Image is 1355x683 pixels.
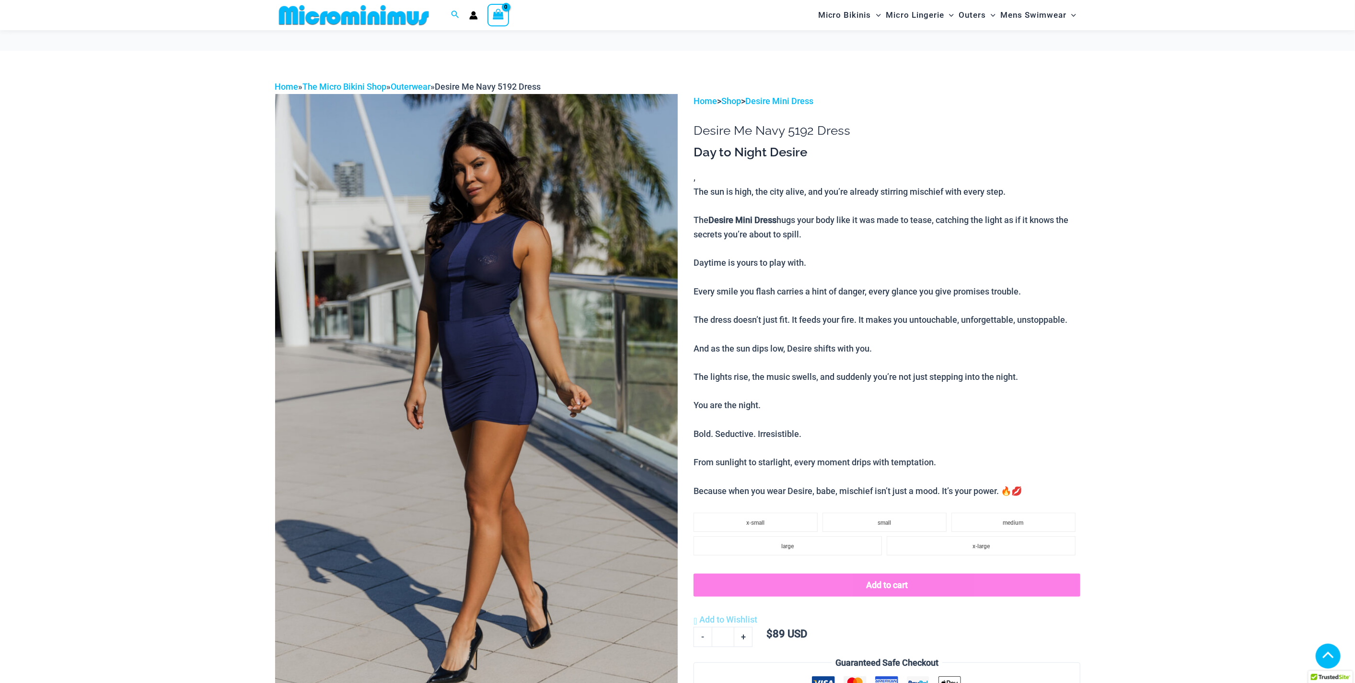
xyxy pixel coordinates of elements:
div: , [694,144,1080,498]
span: Micro Lingerie [886,3,944,27]
a: Desire Mini Dress [745,96,813,106]
li: x-small [694,513,818,532]
li: large [694,536,882,555]
span: Menu Toggle [986,3,996,27]
a: Micro LingerieMenu ToggleMenu Toggle [883,3,956,27]
span: $ [766,628,773,640]
a: View Shopping Cart, empty [487,4,510,26]
a: Account icon link [469,11,478,20]
legend: Guaranteed Safe Checkout [832,656,942,670]
a: Micro BikinisMenu ToggleMenu Toggle [816,3,883,27]
p: The sun is high, the city alive, and you’re already stirring mischief with every step. The hugs y... [694,185,1080,498]
nav: Site Navigation [814,1,1080,29]
a: OutersMenu ToggleMenu Toggle [956,3,998,27]
span: x-large [973,543,990,550]
span: small [878,519,891,526]
li: medium [951,513,1076,532]
a: The Micro Bikini Shop [303,82,387,92]
a: Home [275,82,299,92]
img: MM SHOP LOGO FLAT [275,4,433,26]
h1: Desire Me Navy 5192 Dress [694,123,1080,138]
input: Product quantity [712,627,734,647]
span: large [782,543,794,550]
span: Mens Swimwear [1000,3,1066,27]
span: Outers [959,3,986,27]
span: Micro Bikinis [818,3,871,27]
button: Add to cart [694,574,1080,597]
p: > > [694,94,1080,108]
bdi: 89 USD [766,628,807,640]
span: Menu Toggle [944,3,954,27]
a: Search icon link [451,9,460,21]
span: » » » [275,82,541,92]
a: - [694,627,712,647]
li: small [822,513,947,532]
a: Shop [721,96,741,106]
li: x-large [887,536,1075,555]
b: Desire Mini Dress [708,215,776,225]
span: Menu Toggle [871,3,881,27]
a: Add to Wishlist [694,612,757,627]
a: + [734,627,753,647]
span: Add to Wishlist [699,614,757,624]
a: Outerwear [391,82,431,92]
a: Home [694,96,717,106]
span: Desire Me Navy 5192 Dress [435,82,541,92]
span: x-small [747,519,765,526]
span: medium [1003,519,1024,526]
a: Mens SwimwearMenu ToggleMenu Toggle [998,3,1078,27]
h3: Day to Night Desire [694,144,1080,161]
span: Menu Toggle [1066,3,1076,27]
